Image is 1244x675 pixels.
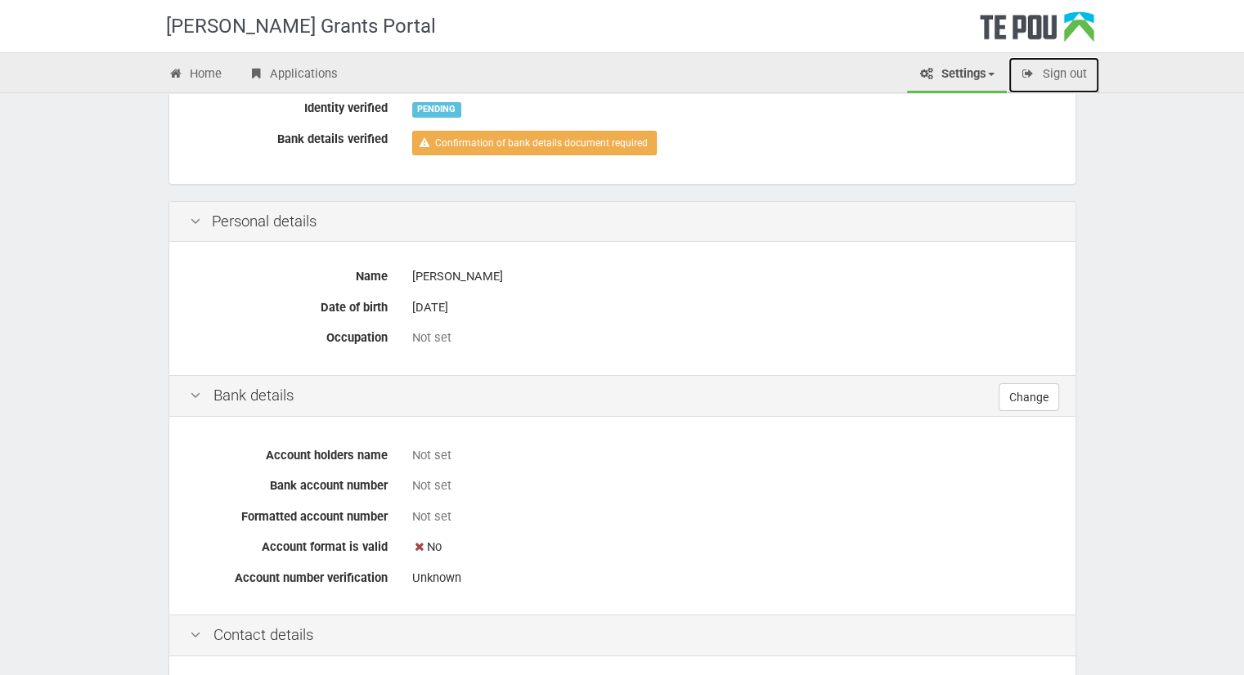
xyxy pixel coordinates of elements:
[412,564,1055,592] div: Unknown
[412,131,657,155] a: Confirmation of bank details document required
[177,94,400,117] label: Identity verified
[907,57,1007,93] a: Settings
[169,375,1076,417] div: Bank details
[177,472,400,494] label: Bank account number
[236,57,350,93] a: Applications
[177,262,400,285] label: Name
[412,508,1055,525] div: Not set
[177,324,400,346] label: Occupation
[412,447,1055,464] div: Not set
[980,11,1094,52] div: Te Pou Logo
[177,564,400,587] label: Account number verification
[177,125,400,148] label: Bank details verified
[412,533,1055,561] div: No
[412,329,1055,346] div: Not set
[177,503,400,525] label: Formatted account number
[412,102,461,117] div: PENDING
[177,441,400,464] label: Account holders name
[1008,57,1099,93] a: Sign out
[412,262,1055,291] div: [PERSON_NAME]
[169,615,1076,656] div: Contact details
[999,383,1059,411] a: Change
[412,477,1055,494] div: Not set
[177,293,400,316] label: Date of birth
[412,293,1055,322] div: [DATE]
[156,57,235,93] a: Home
[177,533,400,556] label: Account format is valid
[169,202,1076,243] div: Personal details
